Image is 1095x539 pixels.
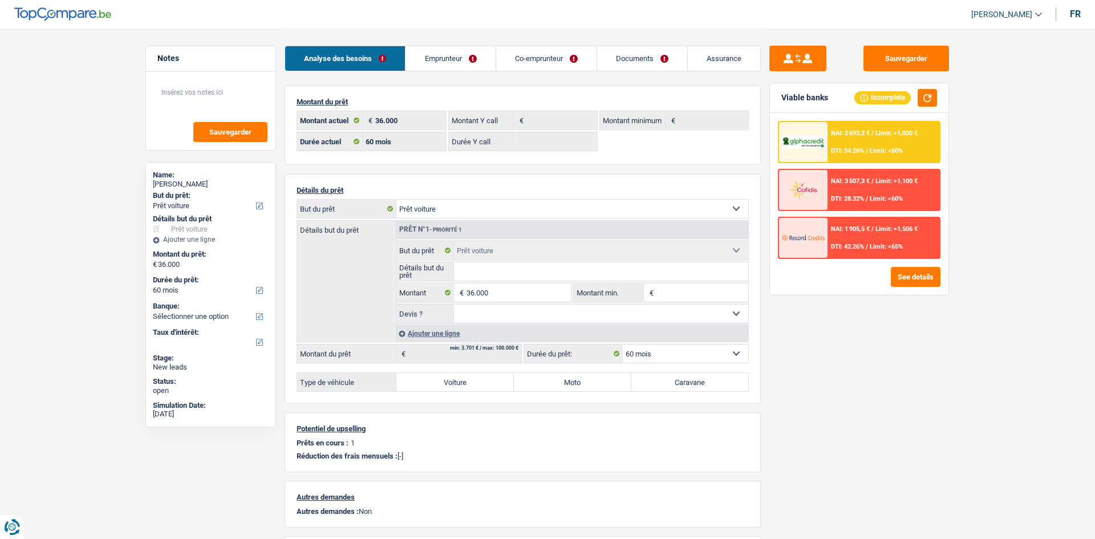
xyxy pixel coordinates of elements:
[875,225,918,233] span: Limit: >1.506 €
[600,111,666,129] label: Montant minimum
[153,275,266,285] label: Durée du prêt:
[363,111,375,129] span: €
[153,386,269,395] div: open
[871,177,874,185] span: /
[396,283,454,302] label: Montant
[297,452,749,460] p: [-]
[297,221,396,234] label: Détails but du prêt
[866,195,868,202] span: /
[831,147,864,155] span: DTI: 34.26%
[831,243,864,250] span: DTI: 42.26%
[285,46,405,71] a: Analyse des besoins
[153,191,266,200] label: But du prêt:
[297,493,749,501] p: Autres demandes
[153,354,269,363] div: Stage:
[297,98,749,106] p: Montant du prêt
[688,46,760,71] a: Assurance
[396,226,465,233] div: Prêt n°1
[429,226,462,233] span: - Priorité 1
[297,452,398,460] span: Réduction des frais mensuels :
[157,54,264,63] h5: Notes
[514,111,526,129] span: €
[496,46,597,71] a: Co-emprunteur
[297,507,359,516] span: Autres demandes :
[396,325,748,342] div: Ajouter une ligne
[153,180,269,189] div: [PERSON_NAME]
[782,227,824,248] img: Record Credits
[297,507,749,516] p: Non
[153,410,269,419] div: [DATE]
[1070,9,1081,19] div: fr
[666,111,678,129] span: €
[871,129,874,137] span: /
[644,283,656,302] span: €
[396,345,408,363] span: €
[405,46,495,71] a: Emprunteur
[153,260,157,269] span: €
[891,267,940,287] button: See details
[514,373,631,391] label: Moto
[866,243,868,250] span: /
[297,424,749,433] p: Potentiel de upselling
[597,46,687,71] a: Documents
[396,241,454,260] label: But du prêt
[396,373,514,391] label: Voiture
[454,283,467,302] span: €
[971,10,1032,19] span: [PERSON_NAME]
[866,147,868,155] span: /
[297,373,396,391] label: Type de véhicule
[209,128,252,136] span: Sauvegarder
[297,439,348,447] p: Prêts en cours :
[782,179,824,200] img: Cofidis
[831,177,870,185] span: NAI: 3 507,3 €
[153,250,266,259] label: Montant du prêt:
[153,363,269,372] div: New leads
[870,243,903,250] span: Limit: <65%
[396,262,454,281] label: Détails but du prêt
[831,129,870,137] span: NAI: 2 693,2 €
[449,132,514,151] label: Durée Y call
[297,186,749,194] p: Détails du prêt
[351,439,355,447] p: 1
[831,225,870,233] span: NAI: 1 905,5 €
[449,111,514,129] label: Montant Y call
[450,346,518,351] div: min: 3.701 € / max: 100.000 €
[193,122,267,142] button: Sauvegarder
[782,136,824,149] img: AlphaCredit
[297,200,396,218] label: But du prêt
[153,401,269,410] div: Simulation Date:
[153,171,269,180] div: Name:
[574,283,643,302] label: Montant min.
[875,177,918,185] span: Limit: >1.100 €
[153,377,269,386] div: Status:
[297,111,363,129] label: Montant actuel
[854,91,911,104] div: Incomplete
[396,305,454,323] label: Devis ?
[153,236,269,244] div: Ajouter une ligne
[870,147,903,155] span: Limit: <60%
[875,129,918,137] span: Limit: >1.000 €
[153,302,266,311] label: Banque:
[14,7,111,21] img: TopCompare Logo
[297,345,396,363] label: Montant du prêt
[781,93,828,103] div: Viable banks
[631,373,749,391] label: Caravane
[863,46,949,71] button: Sauvegarder
[153,214,269,224] div: Détails but du prêt
[153,328,266,337] label: Taux d'intérêt:
[831,195,864,202] span: DTI: 28.32%
[871,225,874,233] span: /
[962,5,1042,24] a: [PERSON_NAME]
[297,132,363,151] label: Durée actuel
[870,195,903,202] span: Limit: <60%
[524,345,623,363] label: Durée du prêt:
